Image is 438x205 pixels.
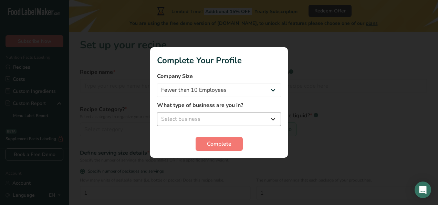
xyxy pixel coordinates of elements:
[157,72,281,80] label: Company Size
[196,137,243,151] button: Complete
[415,182,431,198] div: Open Intercom Messenger
[157,101,281,109] label: What type of business are you in?
[207,140,231,148] span: Complete
[157,54,281,67] h1: Complete Your Profile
